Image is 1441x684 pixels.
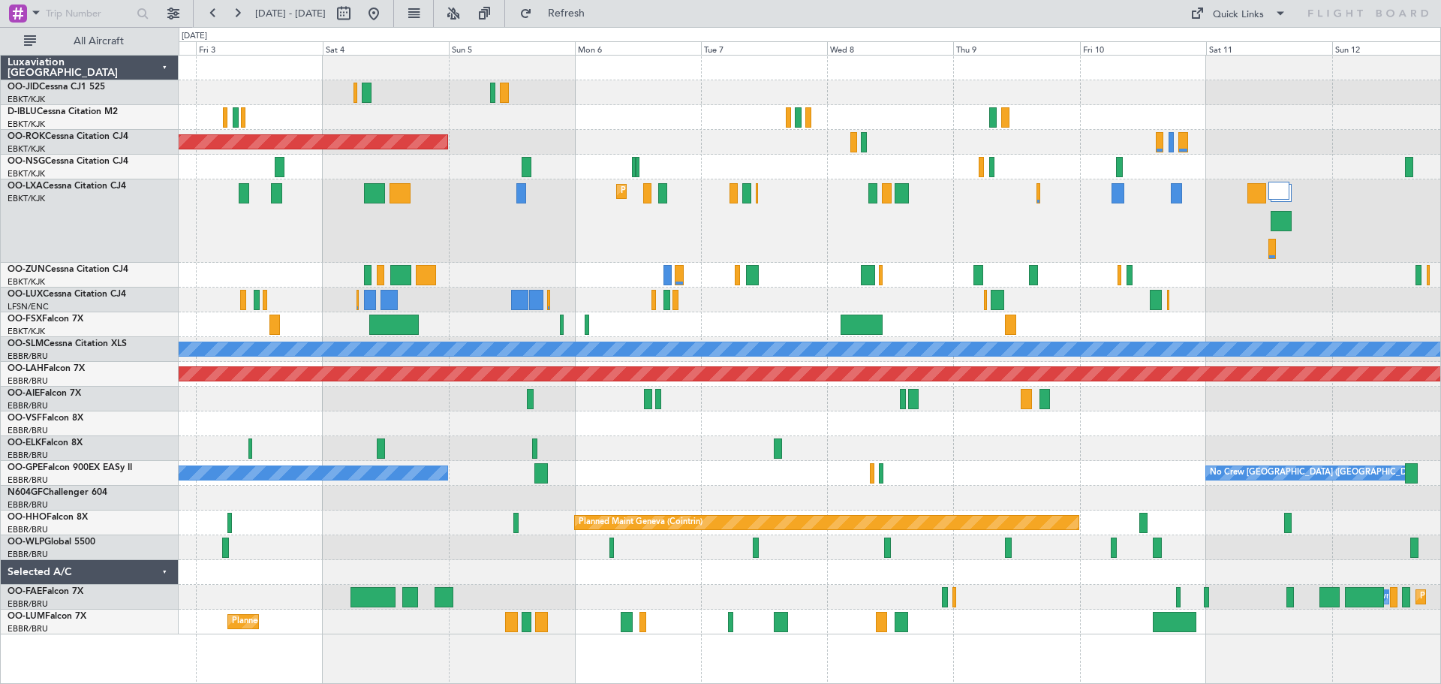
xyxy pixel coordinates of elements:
a: OO-LXACessna Citation CJ4 [8,182,126,191]
span: OO-LXA [8,182,43,191]
span: OO-ELK [8,438,41,447]
a: EBBR/BRU [8,475,48,486]
span: OO-SLM [8,339,44,348]
a: EBKT/KJK [8,168,45,179]
span: OO-WLP [8,538,44,547]
span: OO-HHO [8,513,47,522]
div: Thu 9 [953,41,1079,55]
a: EBBR/BRU [8,598,48,610]
span: [DATE] - [DATE] [255,7,326,20]
a: EBKT/KJK [8,276,45,288]
span: OO-ROK [8,132,45,141]
span: OO-NSG [8,157,45,166]
div: Fri 10 [1080,41,1206,55]
a: LFSN/ENC [8,301,49,312]
button: All Aircraft [17,29,163,53]
div: Wed 8 [827,41,953,55]
a: N604GFChallenger 604 [8,488,107,497]
a: EBBR/BRU [8,375,48,387]
a: OO-FSXFalcon 7X [8,315,83,324]
a: OO-FAEFalcon 7X [8,587,83,596]
a: OO-HHOFalcon 8X [8,513,88,522]
a: EBKT/KJK [8,326,45,337]
a: EBBR/BRU [8,499,48,511]
a: EBBR/BRU [8,450,48,461]
span: OO-FSX [8,315,42,324]
span: D-IBLU [8,107,37,116]
div: Planned Maint Kortrijk-[GEOGRAPHIC_DATA] [621,180,796,203]
span: OO-LUM [8,612,45,621]
a: OO-LUXCessna Citation CJ4 [8,290,126,299]
button: Quick Links [1183,2,1294,26]
a: D-IBLUCessna Citation M2 [8,107,118,116]
div: Mon 6 [575,41,701,55]
a: OO-JIDCessna CJ1 525 [8,83,105,92]
a: OO-ROKCessna Citation CJ4 [8,132,128,141]
a: OO-VSFFalcon 8X [8,414,83,423]
a: OO-LUMFalcon 7X [8,612,86,621]
span: OO-VSF [8,414,42,423]
span: OO-LAH [8,364,44,373]
a: EBBR/BRU [8,400,48,411]
a: EBBR/BRU [8,425,48,436]
div: Fri 3 [196,41,322,55]
a: EBBR/BRU [8,623,48,634]
input: Trip Number [46,2,132,25]
div: [DATE] [182,30,207,43]
a: OO-LAHFalcon 7X [8,364,85,373]
a: EBKT/KJK [8,119,45,130]
a: EBKT/KJK [8,193,45,204]
span: N604GF [8,488,43,497]
span: OO-FAE [8,587,42,596]
a: OO-AIEFalcon 7X [8,389,81,398]
div: Planned Maint Geneva (Cointrin) [579,511,702,534]
div: Sun 5 [449,41,575,55]
a: EBKT/KJK [8,94,45,105]
span: All Aircraft [39,36,158,47]
a: OO-ELKFalcon 8X [8,438,83,447]
a: EBBR/BRU [8,524,48,535]
span: OO-LUX [8,290,43,299]
div: Sat 4 [323,41,449,55]
a: OO-ZUNCessna Citation CJ4 [8,265,128,274]
span: OO-JID [8,83,39,92]
span: Refresh [535,8,598,19]
a: EBBR/BRU [8,549,48,560]
a: OO-GPEFalcon 900EX EASy II [8,463,132,472]
div: Planned Maint [GEOGRAPHIC_DATA] ([GEOGRAPHIC_DATA] National) [232,610,504,633]
span: OO-AIE [8,389,40,398]
a: OO-WLPGlobal 5500 [8,538,95,547]
div: Quick Links [1213,8,1264,23]
span: OO-GPE [8,463,43,472]
div: Sat 11 [1206,41,1332,55]
div: Tue 7 [701,41,827,55]
button: Refresh [513,2,603,26]
a: OO-SLMCessna Citation XLS [8,339,127,348]
a: EBBR/BRU [8,351,48,362]
a: OO-NSGCessna Citation CJ4 [8,157,128,166]
a: EBKT/KJK [8,143,45,155]
span: OO-ZUN [8,265,45,274]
